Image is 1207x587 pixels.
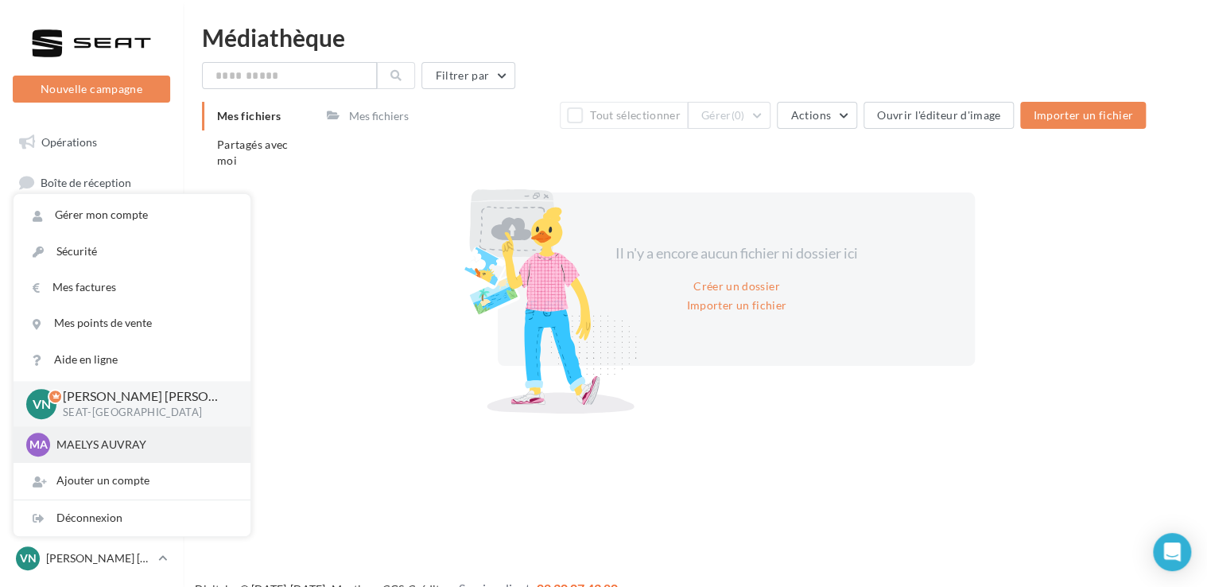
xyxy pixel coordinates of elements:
button: Nouvelle campagne [13,76,170,103]
div: Open Intercom Messenger [1153,533,1191,571]
span: Partagés avec moi [217,138,289,167]
p: [PERSON_NAME] [PERSON_NAME] [46,550,152,566]
button: Importer un fichier [1020,102,1146,129]
a: VN [PERSON_NAME] [PERSON_NAME] [13,543,170,573]
button: Tout sélectionner [560,102,687,129]
button: Gérer(0) [688,102,771,129]
a: Aide en ligne [14,342,250,378]
span: Mes fichiers [217,109,281,122]
span: VN [20,550,37,566]
button: Filtrer par [421,62,515,89]
a: Campagnes DataOnDemand [10,457,173,503]
a: Mes factures [14,270,250,305]
p: SEAT-[GEOGRAPHIC_DATA] [63,406,225,420]
button: Ouvrir l'éditeur d'image [864,102,1014,129]
a: Visibilité en ligne [10,206,173,239]
span: Boîte de réception [41,175,131,189]
span: Il n'y a encore aucun fichier ni dossier ici [615,244,858,262]
div: Ajouter un compte [14,463,250,499]
span: Importer un fichier [1033,108,1133,122]
p: [PERSON_NAME] [PERSON_NAME] [63,387,225,406]
a: Boîte de réception [10,165,173,200]
span: (0) [732,109,745,122]
div: Médiathèque [202,25,1188,49]
span: Opérations [41,135,97,149]
a: Campagnes [10,246,173,279]
a: Opérations [10,126,173,159]
span: Actions [790,108,830,122]
span: VN [33,395,51,413]
p: MAELYS AUVRAY [56,437,231,453]
a: Médiathèque [10,325,173,358]
button: Importer un fichier [681,296,794,315]
a: Mes points de vente [14,305,250,341]
div: Déconnexion [14,500,250,536]
button: Créer un dossier [687,277,786,296]
a: Sécurité [14,234,250,270]
div: Mes fichiers [349,108,409,124]
a: Gérer mon compte [14,197,250,233]
a: PLV et print personnalisable [10,404,173,451]
a: Contacts [10,286,173,319]
button: Actions [777,102,856,129]
a: Calendrier [10,364,173,398]
span: MA [29,437,48,453]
